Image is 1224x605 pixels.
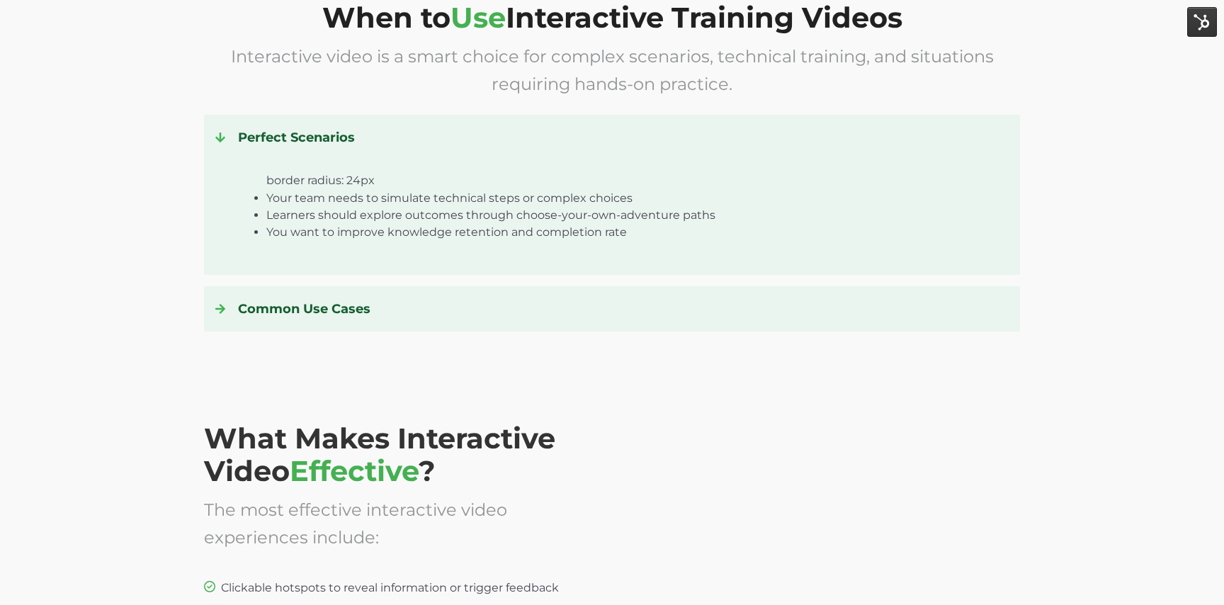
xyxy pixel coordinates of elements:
[266,224,997,241] li: You want to improve knowledge retention and completion rate
[215,126,1009,149] h4: Perfect Scenarios
[1187,7,1217,37] img: HubSpot Tools Menu Toggle
[238,171,997,241] ul: border radius: 24px
[231,46,994,94] span: Interactive video is a smart choice for complex scenarios, technical training, and situations req...
[290,453,419,488] span: Effective
[204,421,555,488] span: What Makes Interactive Video ?
[266,207,997,224] li: Learners should explore outcomes through choose-your-own-adventure paths
[266,190,997,207] li: Your team needs to simulate technical steps or complex choices
[221,581,559,594] span: Clickable hotspots to reveal information or trigger feedback
[215,298,1009,320] h4: Common Use Cases
[204,499,507,548] span: The most effective interactive video experiences include:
